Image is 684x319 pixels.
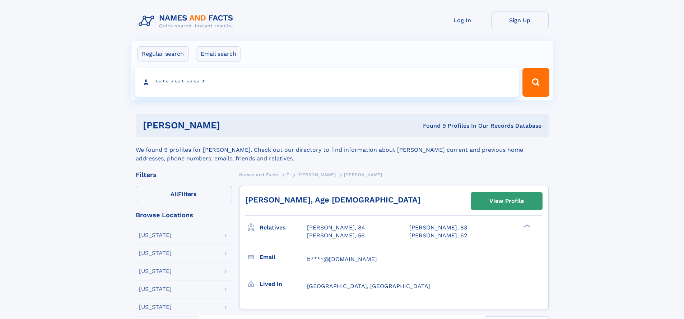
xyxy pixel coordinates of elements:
h1: [PERSON_NAME] [143,121,322,130]
a: T [287,170,289,179]
span: T [287,172,289,177]
a: [PERSON_NAME], 62 [409,232,467,240]
div: [US_STATE] [139,286,172,292]
a: [PERSON_NAME], 56 [307,232,365,240]
span: [PERSON_NAME] [297,172,336,177]
a: [PERSON_NAME] [297,170,336,179]
img: Logo Names and Facts [136,12,239,31]
div: ❯ [522,224,531,228]
label: Regular search [137,46,189,61]
h3: Email [260,251,307,263]
button: Search Button [522,68,549,97]
div: [US_STATE] [139,268,172,274]
span: [PERSON_NAME] [344,172,382,177]
a: Sign Up [491,12,549,29]
div: We found 9 profiles for [PERSON_NAME]. Check out our directory to find information about [PERSON_... [136,137,549,163]
h3: Lived in [260,278,307,290]
span: [GEOGRAPHIC_DATA], [GEOGRAPHIC_DATA] [307,283,430,290]
div: Browse Locations [136,212,232,218]
a: Log In [434,12,491,29]
a: Names and Facts [239,170,279,179]
a: [PERSON_NAME], 83 [409,224,467,232]
label: Filters [136,186,232,203]
div: Filters [136,172,232,178]
label: Email search [196,46,241,61]
a: View Profile [471,192,542,210]
div: [US_STATE] [139,232,172,238]
a: [PERSON_NAME], 84 [307,224,365,232]
div: Found 9 Profiles In Our Records Database [321,122,541,130]
input: search input [135,68,520,97]
h3: Relatives [260,222,307,234]
div: [US_STATE] [139,304,172,310]
div: View Profile [489,193,524,209]
div: [US_STATE] [139,250,172,256]
a: [PERSON_NAME], Age [DEMOGRAPHIC_DATA] [245,195,420,204]
span: All [171,191,178,197]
